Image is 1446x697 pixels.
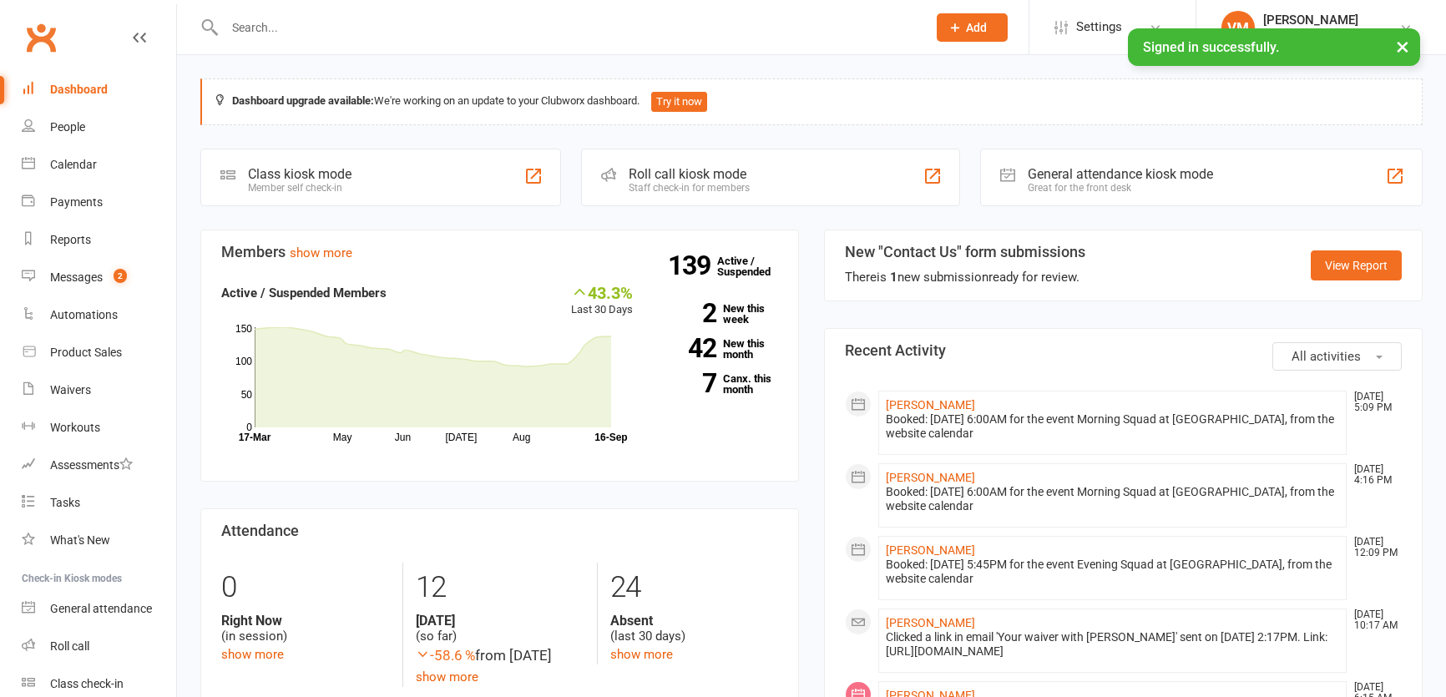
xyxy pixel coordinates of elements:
time: [DATE] 12:09 PM [1346,537,1401,558]
div: Automations [50,308,118,321]
div: Assessments [50,458,133,472]
a: [PERSON_NAME] [886,543,975,557]
span: 2 [114,269,127,283]
div: (in session) [221,613,390,644]
a: 2New this week [658,303,778,325]
strong: Active / Suspended Members [221,285,387,301]
a: [PERSON_NAME] [886,398,975,412]
div: Booked: [DATE] 6:00AM for the event Morning Squad at [GEOGRAPHIC_DATA], from the website calendar [886,412,1339,441]
a: show more [290,245,352,260]
div: Tasks [50,496,80,509]
span: -58.6 % [416,647,475,664]
div: Roll call kiosk mode [629,166,750,182]
div: Great for the front desk [1028,182,1213,194]
div: Roll call [50,639,89,653]
strong: [DATE] [416,613,584,629]
button: Add [937,13,1008,42]
a: Waivers [22,371,176,409]
time: [DATE] 5:09 PM [1346,391,1401,413]
div: Payments [50,195,103,209]
div: Clicked a link in email 'Your waiver with [PERSON_NAME]' sent on [DATE] 2:17PM. Link: [URL][DOMAI... [886,630,1339,659]
strong: Right Now [221,613,390,629]
div: Booked: [DATE] 5:45PM for the event Evening Squad at [GEOGRAPHIC_DATA], from the website calendar [886,558,1339,586]
a: Clubworx [20,17,62,58]
button: Try it now [651,92,707,112]
strong: 42 [658,336,716,361]
a: Workouts [22,409,176,447]
div: General attendance kiosk mode [1028,166,1213,182]
time: [DATE] 4:16 PM [1346,464,1401,486]
div: 0 [221,563,390,613]
a: Payments [22,184,176,221]
h3: Attendance [221,523,778,539]
div: Booked: [DATE] 6:00AM for the event Morning Squad at [GEOGRAPHIC_DATA], from the website calendar [886,485,1339,513]
button: × [1388,28,1418,64]
a: Product Sales [22,334,176,371]
div: People [50,120,85,134]
h3: Recent Activity [845,342,1402,359]
span: Signed in successfully. [1143,39,1279,55]
a: [PERSON_NAME] [886,471,975,484]
span: Add [966,21,987,34]
div: 12 [416,563,584,613]
h3: Members [221,244,778,260]
div: VM [1221,11,1255,44]
a: General attendance kiosk mode [22,590,176,628]
strong: 7 [658,371,716,396]
div: We're working on an update to your Clubworx dashboard. [200,78,1423,125]
div: Staff check-in for members [629,182,750,194]
a: Reports [22,221,176,259]
time: [DATE] 10:17 AM [1346,609,1401,631]
div: Vladswim [1263,28,1358,43]
div: There is new submission ready for review. [845,267,1085,287]
div: Product Sales [50,346,122,359]
div: General attendance [50,602,152,615]
a: Roll call [22,628,176,665]
div: from [DATE] [416,644,584,667]
div: Reports [50,233,91,246]
div: [PERSON_NAME] [1263,13,1358,28]
div: Class check-in [50,677,124,690]
strong: 139 [668,253,717,278]
a: Tasks [22,484,176,522]
div: (so far) [416,613,584,644]
a: [PERSON_NAME] [886,616,975,629]
a: show more [416,669,478,684]
a: View Report [1311,250,1402,280]
strong: 2 [658,301,716,326]
a: show more [221,647,284,662]
div: Waivers [50,383,91,396]
strong: 1 [890,270,897,285]
div: 24 [610,563,778,613]
a: Assessments [22,447,176,484]
div: Last 30 Days [571,283,633,319]
div: Calendar [50,158,97,171]
a: 42New this month [658,338,778,360]
input: Search... [220,16,915,39]
div: Workouts [50,421,100,434]
a: Dashboard [22,71,176,109]
h3: New "Contact Us" form submissions [845,244,1085,260]
div: What's New [50,533,110,547]
a: show more [610,647,673,662]
div: Class kiosk mode [248,166,351,182]
span: All activities [1292,349,1361,364]
button: All activities [1272,342,1402,371]
div: 43.3% [571,283,633,301]
div: Member self check-in [248,182,351,194]
a: Messages 2 [22,259,176,296]
a: 139Active / Suspended [717,243,791,290]
strong: Dashboard upgrade available: [232,94,374,107]
div: Dashboard [50,83,108,96]
div: Messages [50,270,103,284]
a: Calendar [22,146,176,184]
strong: Absent [610,613,778,629]
a: 7Canx. this month [658,373,778,395]
div: (last 30 days) [610,613,778,644]
a: What's New [22,522,176,559]
span: Settings [1076,8,1122,46]
a: People [22,109,176,146]
a: Automations [22,296,176,334]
